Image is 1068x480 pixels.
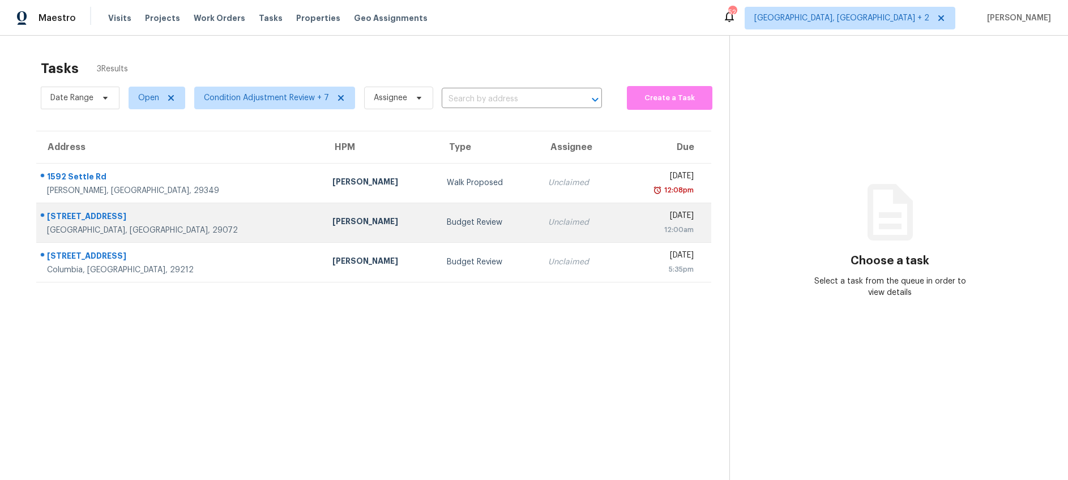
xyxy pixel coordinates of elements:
div: Select a task from the queue in order to view details [810,276,969,298]
span: Maestro [39,12,76,24]
div: Budget Review [447,217,530,228]
span: Open [138,92,159,104]
div: [STREET_ADDRESS] [47,211,314,225]
th: Assignee [539,131,620,163]
h2: Tasks [41,63,79,74]
div: 5:35pm [629,264,694,275]
span: Create a Task [633,92,707,105]
div: 12:08pm [662,185,694,196]
div: Budget Review [447,256,530,268]
h3: Choose a task [851,255,929,267]
div: [GEOGRAPHIC_DATA], [GEOGRAPHIC_DATA], 29072 [47,225,314,236]
div: Unclaimed [548,177,610,188]
div: [DATE] [629,170,694,185]
img: Overdue Alarm Icon [653,185,662,196]
span: Tasks [259,14,283,22]
div: [PERSON_NAME] [332,216,429,230]
span: Properties [296,12,340,24]
button: Create a Task [627,86,712,110]
th: Due [620,131,711,163]
span: Projects [145,12,180,24]
th: Address [36,131,323,163]
div: Unclaimed [548,256,610,268]
div: Unclaimed [548,217,610,228]
div: [PERSON_NAME] [332,176,429,190]
span: Assignee [374,92,407,104]
div: 52 [728,7,736,18]
div: Walk Proposed [447,177,530,188]
input: Search by address [442,91,570,108]
span: [GEOGRAPHIC_DATA], [GEOGRAPHIC_DATA] + 2 [754,12,929,24]
span: Geo Assignments [354,12,428,24]
th: Type [438,131,539,163]
th: HPM [323,131,438,163]
span: Work Orders [194,12,245,24]
span: Date Range [50,92,93,104]
div: [PERSON_NAME] [332,255,429,269]
span: Condition Adjustment Review + 7 [204,92,329,104]
div: [DATE] [629,210,694,224]
span: [PERSON_NAME] [982,12,1051,24]
div: 1592 Settle Rd [47,171,314,185]
div: 12:00am [629,224,694,235]
div: Columbia, [GEOGRAPHIC_DATA], 29212 [47,264,314,276]
div: [DATE] [629,250,694,264]
button: Open [587,92,603,108]
span: 3 Results [97,63,128,75]
div: [PERSON_NAME], [GEOGRAPHIC_DATA], 29349 [47,185,314,196]
span: Visits [108,12,131,24]
div: [STREET_ADDRESS] [47,250,314,264]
